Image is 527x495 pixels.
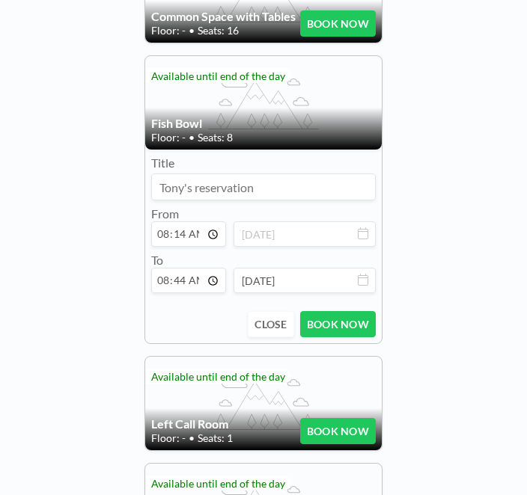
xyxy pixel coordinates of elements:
[198,24,239,37] span: Seats: 16
[189,131,195,144] span: •
[151,9,300,24] h4: Common Space with Tables
[189,431,195,445] span: •
[248,311,293,337] button: CLOSE
[151,431,186,445] span: Floor: -
[151,253,163,267] label: To
[151,416,300,431] h4: Left Call Room
[152,174,375,200] input: Tony's reservation
[151,477,285,490] span: Available until end of the day
[151,370,285,383] span: Available until end of the day
[189,24,195,37] span: •
[198,131,233,144] span: Seats: 8
[300,311,376,337] button: BOOK NOW
[300,10,376,37] button: BOOK NOW
[151,116,376,131] h4: Fish Bowl
[151,24,186,37] span: Floor: -
[300,418,376,444] button: BOOK NOW
[151,70,285,82] span: Available until end of the day
[151,131,186,144] span: Floor: -
[198,431,233,445] span: Seats: 1
[151,156,174,170] label: Title
[151,206,179,221] label: From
